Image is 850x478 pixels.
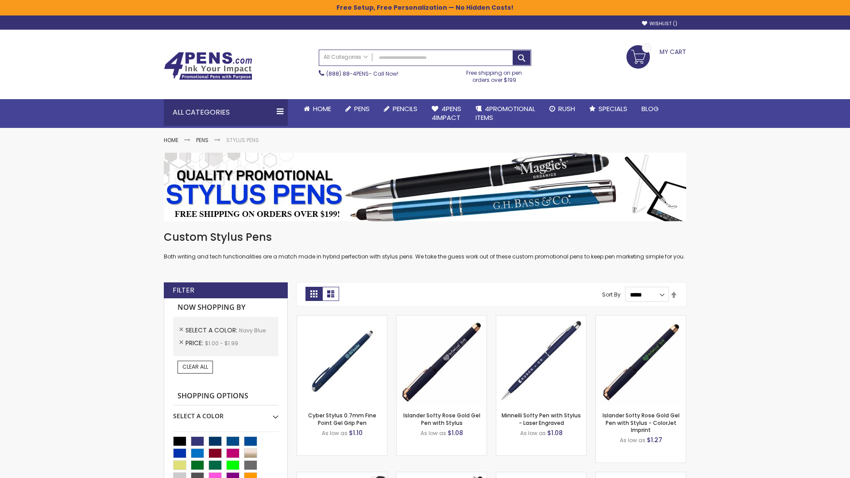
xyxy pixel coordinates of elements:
a: Islander Softy Rose Gold Gel Pen with Stylus-Navy Blue [397,315,487,323]
span: $1.08 [448,428,463,437]
a: (888) 88-4PENS [326,70,369,77]
div: All Categories [164,99,288,126]
a: Minnelli Softy Pen with Stylus - Laser Engraved [502,412,581,426]
a: Minnelli Softy Pen with Stylus - Laser Engraved-Navy Blue [496,315,586,323]
span: As low as [520,429,546,437]
strong: Grid [305,287,322,301]
a: 4PROMOTIONALITEMS [468,99,542,128]
span: As low as [322,429,348,437]
span: $1.08 [547,428,563,437]
span: 4Pens 4impact [432,104,461,122]
span: Rush [558,104,575,113]
span: Specials [599,104,627,113]
span: $1.27 [647,436,662,444]
span: Pens [354,104,370,113]
a: Wishlist [642,20,677,27]
a: Pencils [377,99,425,119]
a: Home [297,99,338,119]
a: Rush [542,99,582,119]
img: Stylus Pens [164,153,686,221]
img: Islander Softy Rose Gold Gel Pen with Stylus-Navy Blue [397,316,487,405]
div: Both writing and tech functionalities are a match made in hybrid perfection with stylus pens. We ... [164,230,686,261]
strong: Filter [173,285,194,295]
span: Select A Color [185,326,239,335]
div: Free shipping on pen orders over $199 [457,66,532,84]
span: All Categories [324,54,368,61]
img: Minnelli Softy Pen with Stylus - Laser Engraved-Navy Blue [496,316,586,405]
a: Islander Softy Rose Gold Gel Pen with Stylus [403,412,480,426]
div: Select A Color [173,405,278,420]
img: 4Pens Custom Pens and Promotional Products [164,52,252,80]
img: Islander Softy Rose Gold Gel Pen with Stylus - ColorJet Imprint-Navy Blue [596,316,686,405]
strong: Stylus Pens [226,136,259,144]
span: Home [313,104,331,113]
a: Islander Softy Rose Gold Gel Pen with Stylus - ColorJet Imprint [603,412,680,433]
span: Clear All [182,363,208,370]
a: Blog [634,99,666,119]
span: $1.00 - $1.99 [205,339,238,347]
span: As low as [620,436,645,444]
strong: Now Shopping by [173,298,278,317]
a: 4Pens4impact [425,99,468,128]
span: 4PROMOTIONAL ITEMS [475,104,535,122]
a: Home [164,136,178,144]
span: Navy Blue [239,327,266,334]
span: - Call Now! [326,70,398,77]
h1: Custom Stylus Pens [164,230,686,244]
a: Cyber Stylus 0.7mm Fine Point Gel Grip Pen [308,412,376,426]
span: $1.10 [349,428,363,437]
span: Pencils [393,104,417,113]
a: Specials [582,99,634,119]
span: Blog [641,104,659,113]
label: Sort By [602,291,621,298]
a: All Categories [319,50,372,65]
span: Price [185,339,205,347]
img: Cyber Stylus 0.7mm Fine Point Gel Grip Pen-Navy Blue [297,316,387,405]
a: Islander Softy Rose Gold Gel Pen with Stylus - ColorJet Imprint-Navy Blue [596,315,686,323]
a: Cyber Stylus 0.7mm Fine Point Gel Grip Pen-Navy Blue [297,315,387,323]
a: Pens [196,136,209,144]
strong: Shopping Options [173,387,278,406]
a: Pens [338,99,377,119]
span: As low as [421,429,446,437]
a: Clear All [178,361,213,373]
